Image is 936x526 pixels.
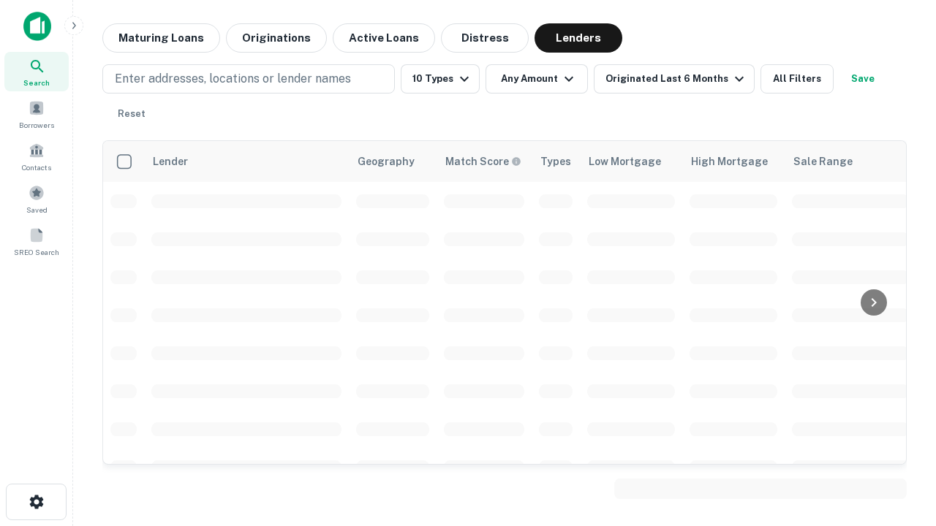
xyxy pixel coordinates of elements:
p: Enter addresses, locations or lender names [115,70,351,88]
button: Originations [226,23,327,53]
a: Contacts [4,137,69,176]
button: 10 Types [401,64,480,94]
a: Borrowers [4,94,69,134]
div: Sale Range [793,153,853,170]
th: Capitalize uses an advanced AI algorithm to match your search with the best lender. The match sco... [437,141,532,182]
div: Geography [358,153,415,170]
div: Lender [153,153,188,170]
button: Enter addresses, locations or lender names [102,64,395,94]
button: Distress [441,23,529,53]
th: Sale Range [785,141,916,182]
span: SREO Search [14,246,59,258]
th: High Mortgage [682,141,785,182]
button: Lenders [535,23,622,53]
th: Geography [349,141,437,182]
th: Low Mortgage [580,141,682,182]
button: Any Amount [486,64,588,94]
img: capitalize-icon.png [23,12,51,41]
span: Search [23,77,50,88]
th: Types [532,141,580,182]
div: Capitalize uses an advanced AI algorithm to match your search with the best lender. The match sco... [445,153,521,169]
div: Types [540,153,571,170]
iframe: Chat Widget [863,409,936,479]
a: Search [4,52,69,91]
div: Low Mortgage [589,153,661,170]
a: SREO Search [4,221,69,261]
button: Active Loans [333,23,435,53]
button: All Filters [760,64,834,94]
div: High Mortgage [691,153,768,170]
div: Originated Last 6 Months [605,70,748,88]
button: Save your search to get updates of matches that match your search criteria. [839,64,886,94]
a: Saved [4,179,69,218]
button: Reset [108,99,155,129]
h6: Match Score [445,153,518,169]
th: Lender [144,141,349,182]
button: Originated Last 6 Months [594,64,755,94]
span: Borrowers [19,119,54,131]
span: Contacts [22,161,51,173]
button: Maturing Loans [102,23,220,53]
span: Saved [26,204,48,216]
